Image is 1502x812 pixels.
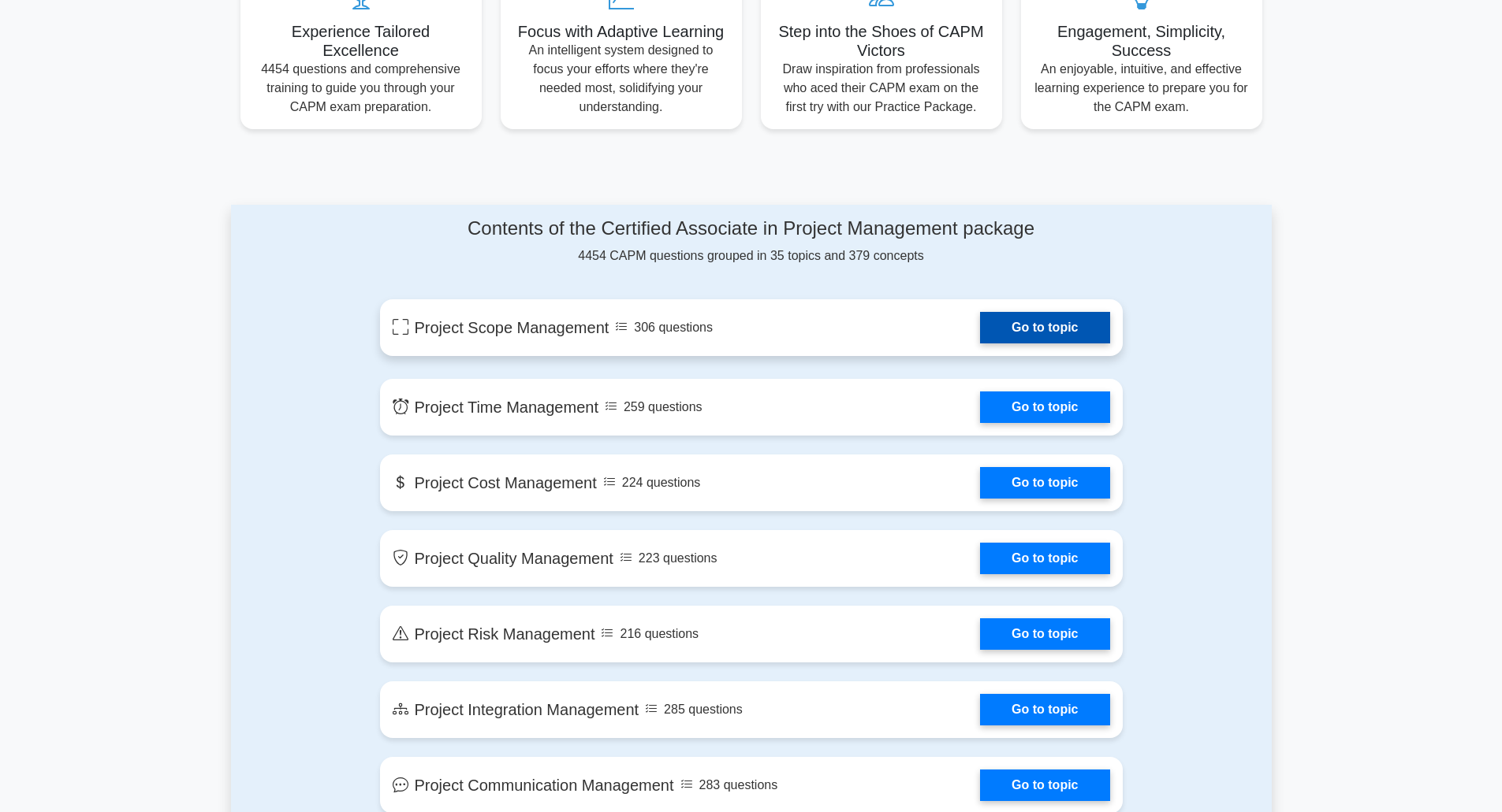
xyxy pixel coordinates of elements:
div: 4454 CAPM questions grouped in 35 topics and 379 concepts [380,217,1123,265]
h5: Focus with Adaptive Learning [513,22,729,41]
p: 4454 questions and comprehensive training to guide you through your CAPM exam preparation. [253,60,469,117]
p: An enjoyable, intuitive, and effective learning experience to prepare you for the CAPM exam. [1034,60,1250,117]
h5: Engagement, Simplicity, Success [1034,22,1250,60]
a: Go to topic [980,618,1109,650]
p: An intelligent system designed to focus your efforts where they're needed most, solidifying your ... [513,41,729,117]
a: Go to topic [980,543,1109,574]
h5: Experience Tailored Excellence [253,22,469,60]
a: Go to topic [980,391,1109,423]
a: Go to topic [980,467,1109,499]
h4: Contents of the Certified Associate in Project Management package [380,217,1123,240]
a: Go to topic [980,312,1109,343]
a: Go to topic [980,694,1109,725]
h5: Step into the Shoes of CAPM Victors [773,22,990,60]
a: Go to topic [980,769,1109,801]
p: Draw inspiration from professionals who aced their CAPM exam on the first try with our Practice P... [773,60,990,117]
